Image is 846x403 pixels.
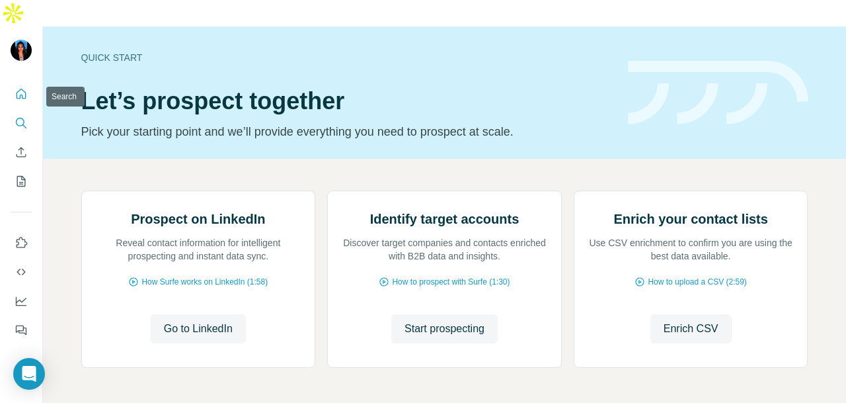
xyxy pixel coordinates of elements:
button: Quick start [11,82,32,106]
span: Start prospecting [404,321,484,337]
img: banner [628,61,808,125]
button: Use Surfe API [11,260,32,284]
div: Open Intercom Messenger [13,358,45,390]
h2: Prospect on LinkedIn [131,210,265,228]
button: Use Surfe on LinkedIn [11,231,32,255]
button: Enrich CSV [11,140,32,164]
button: Dashboard [11,289,32,313]
button: Search [11,111,32,135]
span: Enrich CSV [664,321,718,337]
button: Enrich CSV [650,314,732,343]
div: Quick start [81,51,612,64]
img: Avatar [11,40,32,61]
span: How Surfe works on LinkedIn (1:58) [141,276,268,288]
h2: Identify target accounts [370,210,519,228]
button: Start prospecting [391,314,498,343]
h1: Let’s prospect together [81,88,612,114]
h2: Enrich your contact lists [613,210,767,228]
p: Use CSV enrichment to confirm you are using the best data available. [588,236,794,263]
p: Reveal contact information for intelligent prospecting and instant data sync. [95,236,302,263]
p: Pick your starting point and we’ll provide everything you need to prospect at scale. [81,122,612,141]
span: Go to LinkedIn [164,321,233,337]
button: Feedback [11,318,32,342]
span: How to prospect with Surfe (1:30) [392,276,510,288]
span: How to upload a CSV (2:59) [648,276,746,288]
p: Discover target companies and contacts enriched with B2B data and insights. [341,236,548,263]
button: Go to LinkedIn [151,314,246,343]
button: My lists [11,169,32,193]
